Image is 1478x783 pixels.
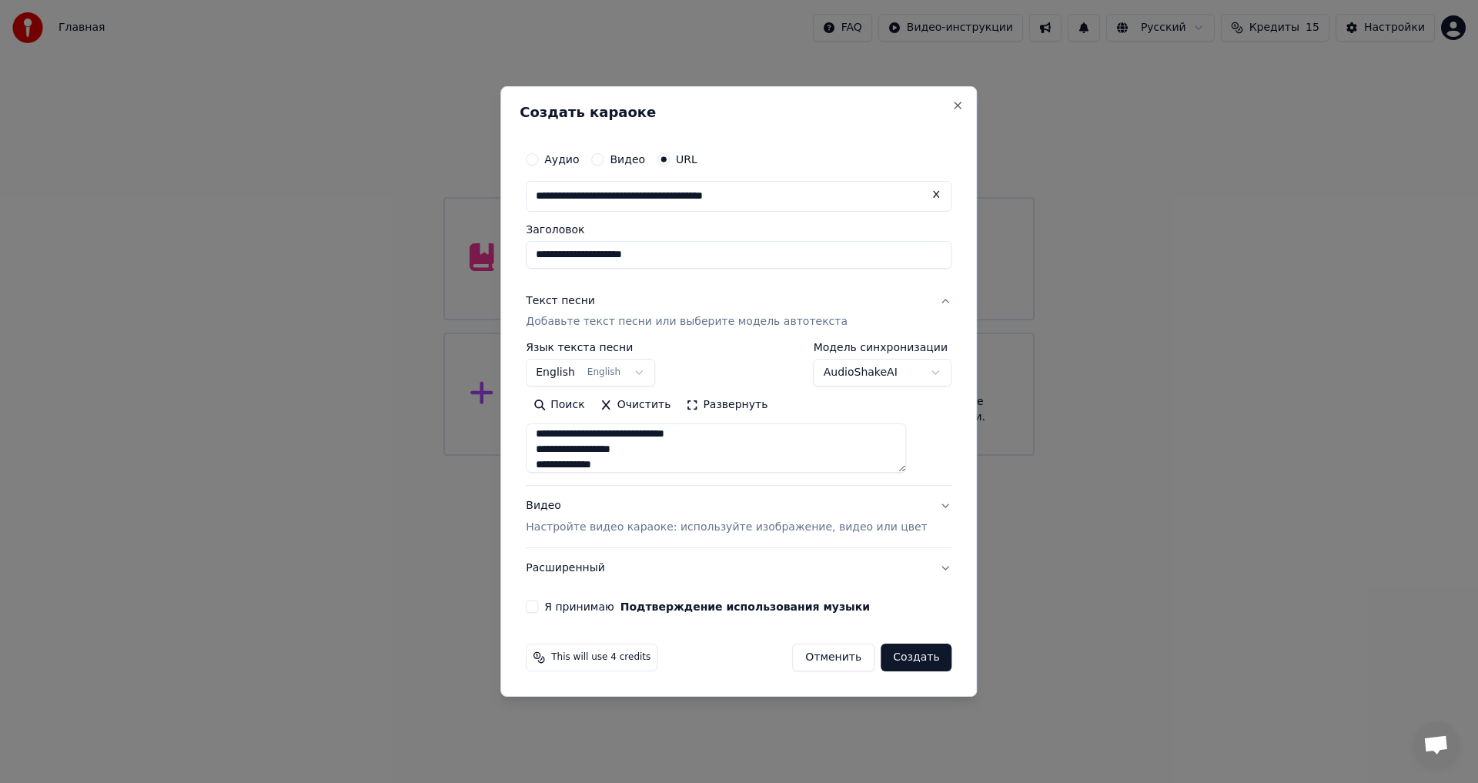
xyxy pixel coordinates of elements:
[610,154,645,165] label: Видео
[526,393,592,418] button: Поиск
[678,393,775,418] button: Развернуть
[620,601,870,612] button: Я принимаю
[814,343,952,353] label: Модель синхронизации
[526,224,951,235] label: Заголовок
[544,601,870,612] label: Я принимаю
[551,651,650,664] span: This will use 4 credits
[792,644,874,671] button: Отменить
[526,281,951,343] button: Текст песниДобавьте текст песни или выберите модель автотекста
[526,293,595,309] div: Текст песни
[526,343,951,486] div: Текст песниДобавьте текст песни или выберите модель автотекста
[526,548,951,588] button: Расширенный
[593,393,679,418] button: Очистить
[520,105,958,119] h2: Создать караоке
[881,644,951,671] button: Создать
[526,315,848,330] p: Добавьте текст песни или выберите модель автотекста
[676,154,697,165] label: URL
[526,487,951,548] button: ВидеоНастройте видео караоке: используйте изображение, видео или цвет
[526,520,927,535] p: Настройте видео караоке: используйте изображение, видео или цвет
[544,154,579,165] label: Аудио
[526,499,927,536] div: Видео
[526,343,655,353] label: Язык текста песни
